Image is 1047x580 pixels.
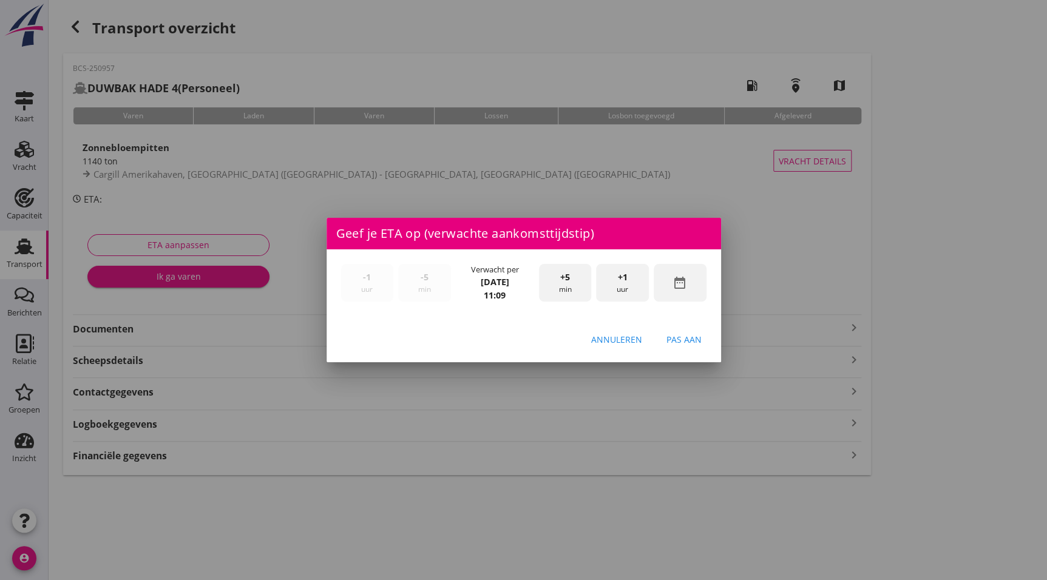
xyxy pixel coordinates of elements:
[363,271,371,284] span: -1
[539,264,592,302] div: min
[484,289,506,301] strong: 11:09
[398,264,451,302] div: min
[618,271,628,284] span: +1
[421,271,429,284] span: -5
[673,275,687,290] i: date_range
[596,264,649,302] div: uur
[560,271,570,284] span: +5
[657,328,711,350] button: Pas aan
[481,276,509,288] strong: [DATE]
[327,218,721,249] div: Geef je ETA op (verwachte aankomsttijdstip)
[591,333,642,346] div: Annuleren
[471,264,519,275] div: Verwacht per
[341,264,394,302] div: uur
[666,333,702,346] div: Pas aan
[581,328,652,350] button: Annuleren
